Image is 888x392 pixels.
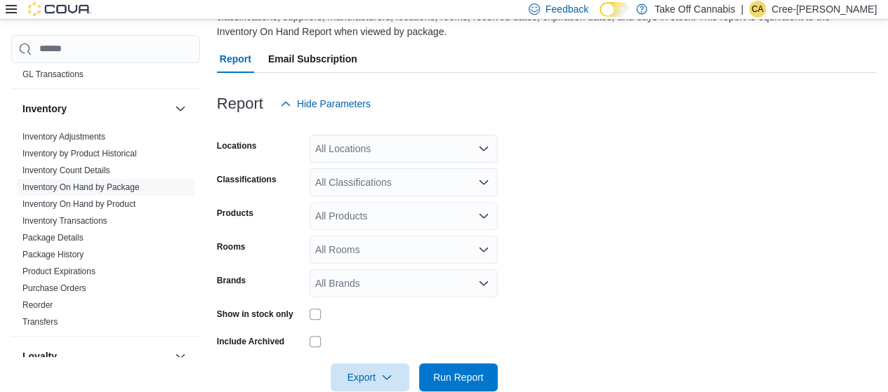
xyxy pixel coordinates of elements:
[22,69,84,80] span: GL Transactions
[297,97,371,111] span: Hide Parameters
[22,102,67,116] h3: Inventory
[217,140,257,151] label: Locations
[22,233,84,243] a: Package Details
[22,283,86,293] a: Purchase Orders
[22,182,140,193] span: Inventory On Hand by Package
[217,174,277,185] label: Classifications
[749,1,766,18] div: Cree-Ann Perrin
[274,90,376,118] button: Hide Parameters
[22,199,135,209] a: Inventory On Hand by Product
[22,266,95,276] a: Product Expirations
[217,336,284,347] label: Include Archived
[11,49,200,88] div: Finance
[220,45,251,73] span: Report
[22,266,95,277] span: Product Expirations
[22,69,84,79] a: GL Transactions
[22,349,57,363] h3: Loyalty
[22,232,84,243] span: Package Details
[172,348,189,365] button: Loyalty
[22,216,107,226] a: Inventory Transactions
[22,165,110,175] a: Inventory Count Details
[172,100,189,117] button: Inventory
[478,278,489,289] button: Open list of options
[11,128,200,336] div: Inventory
[22,198,135,210] span: Inventory On Hand by Product
[217,208,253,219] label: Products
[217,309,293,320] label: Show in stock only
[545,2,588,16] span: Feedback
[22,132,105,142] a: Inventory Adjustments
[22,250,84,259] a: Package History
[339,363,401,391] span: Export
[741,1,743,18] p: |
[22,317,58,327] a: Transfers
[331,363,409,391] button: Export
[217,275,246,286] label: Brands
[268,45,357,73] span: Email Subscription
[478,177,489,188] button: Open list of options
[22,300,53,310] a: Reorder
[478,244,489,255] button: Open list of options
[22,283,86,294] span: Purchase Orders
[654,1,735,18] p: Take Off Cannabis
[478,210,489,222] button: Open list of options
[22,182,140,192] a: Inventory On Hand by Package
[22,149,137,158] a: Inventory by Product Historical
[752,1,764,18] span: CA
[22,299,53,311] span: Reorder
[599,2,629,17] input: Dark Mode
[22,249,84,260] span: Package History
[22,148,137,159] span: Inventory by Product Historical
[433,370,484,384] span: Run Report
[599,17,600,18] span: Dark Mode
[22,102,169,116] button: Inventory
[22,165,110,176] span: Inventory Count Details
[217,95,263,112] h3: Report
[217,241,246,252] label: Rooms
[22,316,58,327] span: Transfers
[478,143,489,154] button: Open list of options
[771,1,877,18] p: Cree-[PERSON_NAME]
[28,2,91,16] img: Cova
[22,349,169,363] button: Loyalty
[22,131,105,142] span: Inventory Adjustments
[22,215,107,227] span: Inventory Transactions
[419,363,498,391] button: Run Report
